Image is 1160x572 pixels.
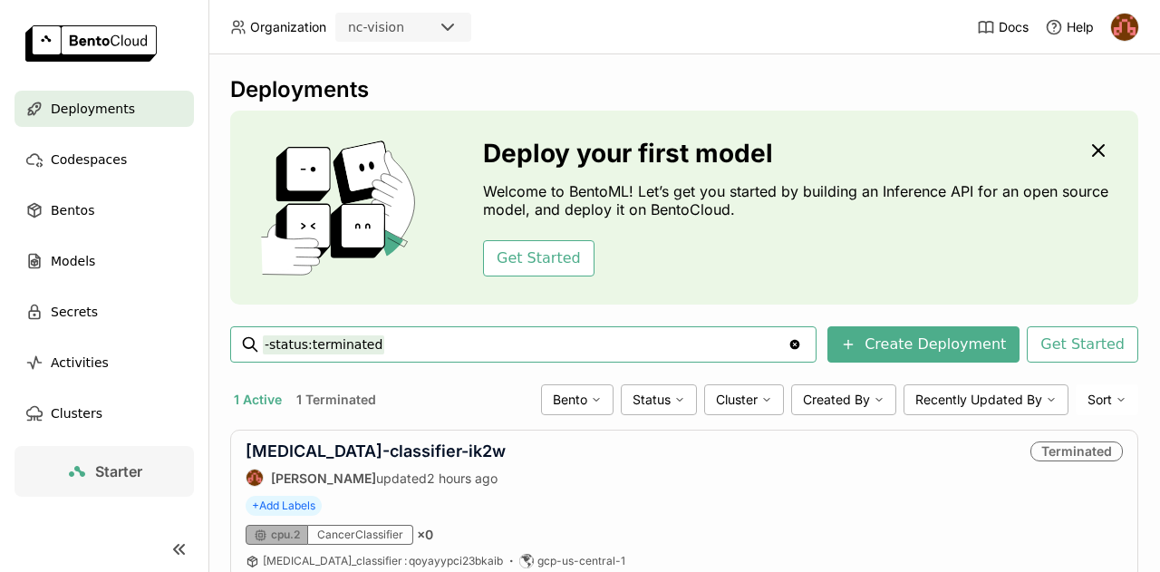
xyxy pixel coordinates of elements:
[14,243,194,279] a: Models
[51,301,98,323] span: Secrets
[263,330,788,359] input: Search
[14,344,194,381] a: Activities
[246,441,506,461] a: [MEDICAL_DATA]-classifier-ik2w
[716,392,758,408] span: Cluster
[621,384,697,415] div: Status
[999,19,1029,35] span: Docs
[404,554,407,567] span: :
[915,392,1042,408] span: Recently Updated By
[483,240,594,276] button: Get Started
[51,149,127,170] span: Codespaces
[788,337,802,352] svg: Clear value
[293,388,380,412] button: 1 Terminated
[977,18,1029,36] a: Docs
[704,384,784,415] div: Cluster
[14,294,194,330] a: Secrets
[427,470,498,486] span: 2 hours ago
[14,91,194,127] a: Deployments
[271,470,376,486] strong: [PERSON_NAME]
[1045,18,1094,36] div: Help
[263,554,503,568] a: [MEDICAL_DATA]_classifier:qoyayypci23bkaib
[1087,392,1112,408] span: Sort
[51,98,135,120] span: Deployments
[14,446,194,497] a: Starter
[483,182,1124,218] p: Welcome to BentoML! Let’s get you started by building an Inference API for an open source model, ...
[417,527,433,543] span: × 0
[51,250,95,272] span: Models
[308,525,413,545] div: CancerClassifier
[246,469,506,487] div: updated
[95,462,142,480] span: Starter
[553,392,587,408] span: Bento
[541,384,614,415] div: Bento
[14,395,194,431] a: Clusters
[51,402,102,424] span: Clusters
[904,384,1068,415] div: Recently Updated By
[230,76,1138,103] div: Deployments
[483,139,1124,168] h3: Deploy your first model
[25,25,157,62] img: logo
[406,19,408,37] input: Selected nc-vision.
[230,388,285,412] button: 1 Active
[250,19,326,35] span: Organization
[537,554,625,568] span: gcp-us-central-1
[1067,19,1094,35] span: Help
[14,192,194,228] a: Bentos
[348,18,404,36] div: nc-vision
[14,141,194,178] a: Codespaces
[1111,14,1138,41] img: Akash Bhandari
[271,528,300,542] span: cpu.2
[51,199,94,221] span: Bentos
[246,496,322,516] span: +Add Labels
[827,326,1020,363] button: Create Deployment
[51,352,109,373] span: Activities
[245,140,440,276] img: cover onboarding
[263,554,503,567] span: [MEDICAL_DATA]_classifier qoyayypci23bkaib
[1076,384,1138,415] div: Sort
[1030,441,1123,461] div: Terminated
[1027,326,1138,363] button: Get Started
[633,392,671,408] span: Status
[246,470,263,486] img: Akash Bhandari
[791,384,896,415] div: Created By
[803,392,870,408] span: Created By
